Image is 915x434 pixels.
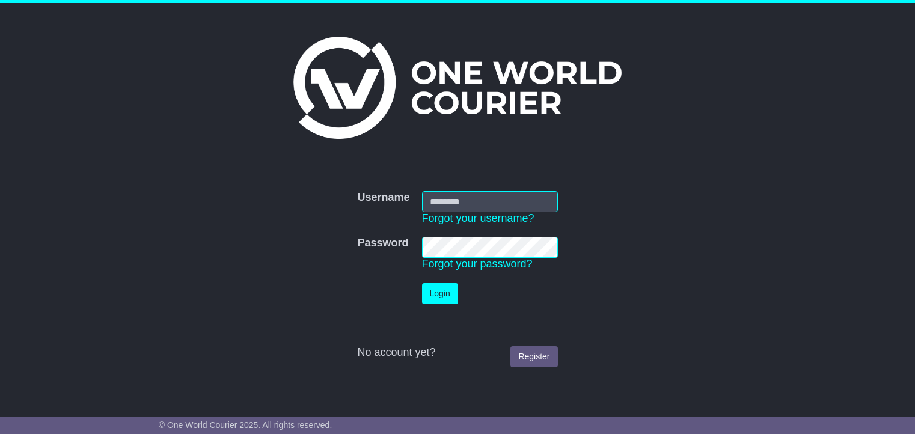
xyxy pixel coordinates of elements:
[357,346,557,359] div: No account yet?
[293,37,622,139] img: One World
[357,191,409,204] label: Username
[422,212,534,224] a: Forgot your username?
[159,420,332,430] span: © One World Courier 2025. All rights reserved.
[357,237,408,250] label: Password
[422,283,458,304] button: Login
[422,258,533,270] a: Forgot your password?
[510,346,557,367] a: Register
